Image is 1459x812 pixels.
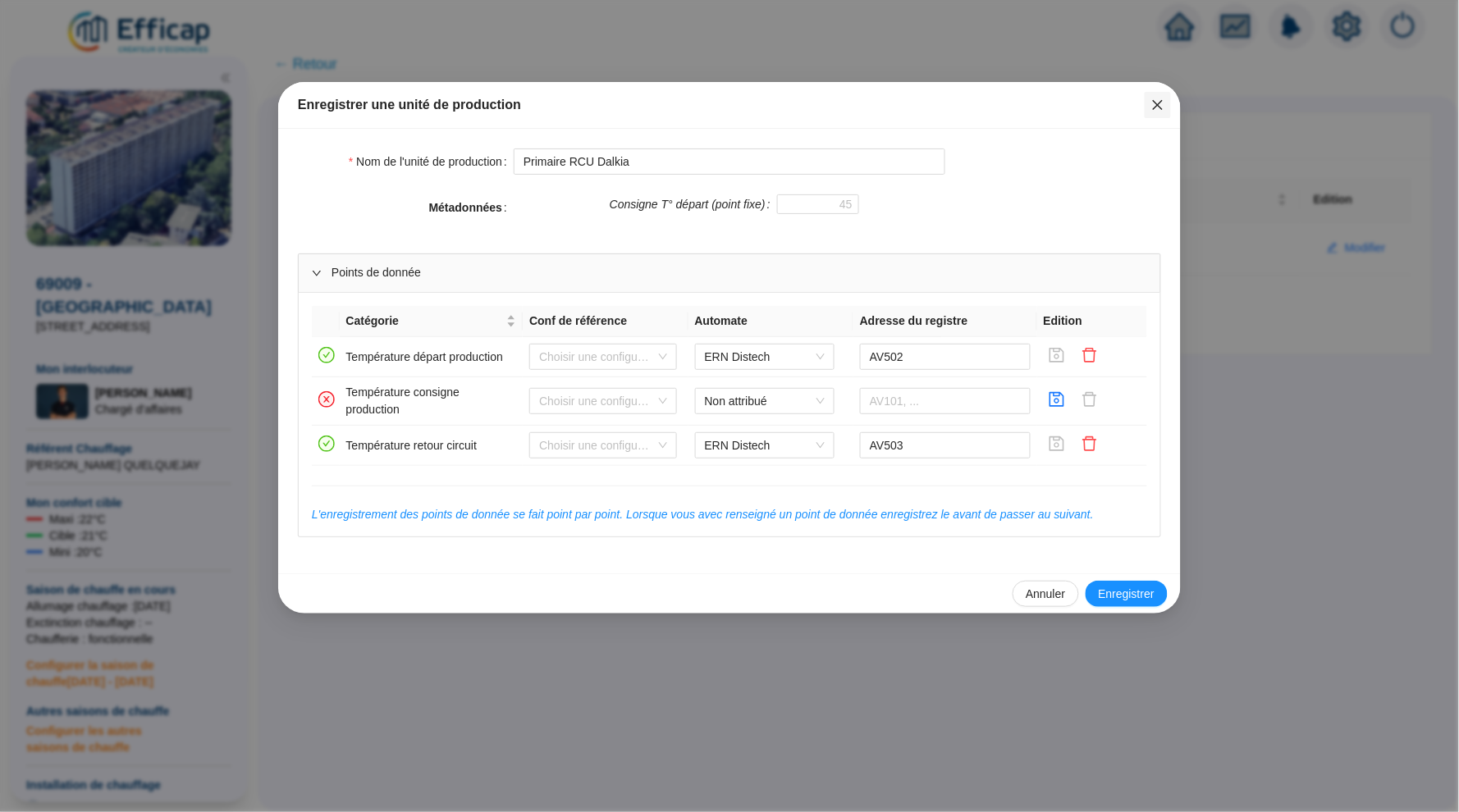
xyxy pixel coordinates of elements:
[1099,586,1155,603] span: Enregistrer
[1082,347,1098,363] span: delete
[1151,98,1164,112] span: close
[1145,98,1171,112] span: Fermer
[1013,581,1078,607] button: Annuler
[429,201,502,214] strong: Métadonnées
[299,254,1160,292] div: Points de donnée
[860,388,1031,414] input: AV101, ...
[860,432,1031,458] input: AV101, ...
[705,344,825,369] span: ERN Distech
[860,344,1031,370] input: AV101, ...
[1026,586,1065,603] span: Annuler
[318,436,335,452] span: check-circle
[1082,436,1098,452] span: delete
[332,264,1147,281] span: Points de donnée
[340,337,524,377] td: Température départ production
[1037,306,1147,337] th: Edition
[705,389,825,413] span: Non attribué
[777,194,859,214] input: Consigne T° départ (point fixe)
[1145,92,1171,118] button: Close
[610,194,777,214] label: Consigne T° départ (point fixe)
[340,306,524,337] th: Catégorie
[318,347,335,363] span: check-circle
[514,148,945,175] input: Nom de l'unité de production
[340,377,524,426] td: Température consigne production
[340,426,524,466] td: Température retour circuit
[688,306,853,337] th: Automate
[349,148,514,175] label: Nom de l'unité de production
[312,268,322,278] span: expanded
[298,95,1161,115] div: Enregistrer une unité de production
[705,433,825,458] span: ERN Distech
[318,391,335,408] span: close-circle
[346,312,504,330] span: Catégorie
[1086,581,1168,607] button: Enregistrer
[312,508,1094,521] span: L'enregistrement des points de donnée se fait point par point. Lorsque vous avec renseigné un poi...
[1049,391,1065,408] span: save
[853,306,1037,337] th: Adresse du registre
[523,306,688,337] th: Conf de référence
